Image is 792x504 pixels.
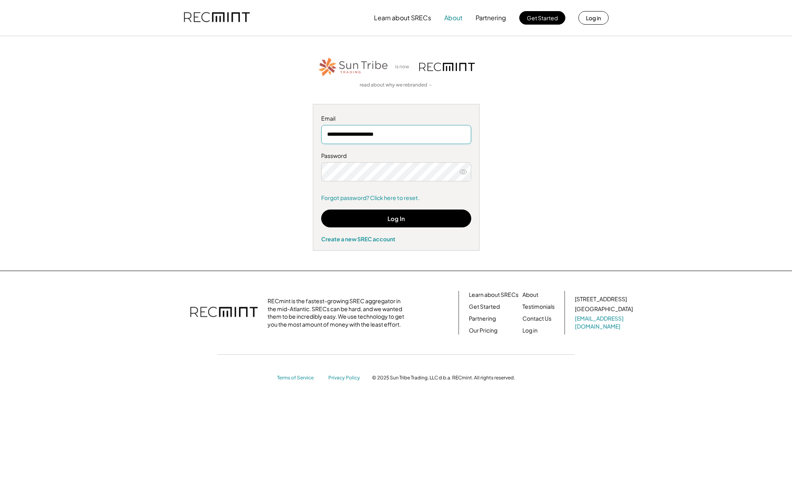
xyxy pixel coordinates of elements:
[469,303,500,311] a: Get Started
[522,303,555,311] a: Testimonials
[469,315,496,323] a: Partnering
[374,10,431,26] button: Learn about SRECs
[575,305,633,313] div: [GEOGRAPHIC_DATA]
[469,291,518,299] a: Learn about SRECs
[419,63,475,71] img: recmint-logotype%403x.png
[318,56,389,78] img: STT_Horizontal_Logo%2B-%2BColor.png
[578,11,609,25] button: Log in
[522,327,538,335] a: Log in
[268,297,409,328] div: RECmint is the fastest-growing SREC aggregator in the mid-Atlantic. SRECs can be hard, and we wan...
[476,10,506,26] button: Partnering
[190,299,258,327] img: recmint-logotype%403x.png
[393,63,415,70] div: is now
[184,4,250,31] img: recmint-logotype%403x.png
[321,210,471,227] button: Log In
[575,315,634,330] a: [EMAIL_ADDRESS][DOMAIN_NAME]
[522,291,538,299] a: About
[372,375,515,381] div: © 2025 Sun Tribe Trading, LLC d.b.a. RECmint. All rights reserved.
[360,82,433,88] a: read about why we rebranded →
[321,194,471,202] a: Forgot password? Click here to reset.
[519,11,565,25] button: Get Started
[444,10,462,26] button: About
[522,315,551,323] a: Contact Us
[469,327,497,335] a: Our Pricing
[277,375,321,381] a: Terms of Service
[321,152,471,160] div: Password
[575,295,627,303] div: [STREET_ADDRESS]
[321,235,471,242] div: Create a new SREC account
[321,115,471,123] div: Email
[328,375,364,381] a: Privacy Policy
